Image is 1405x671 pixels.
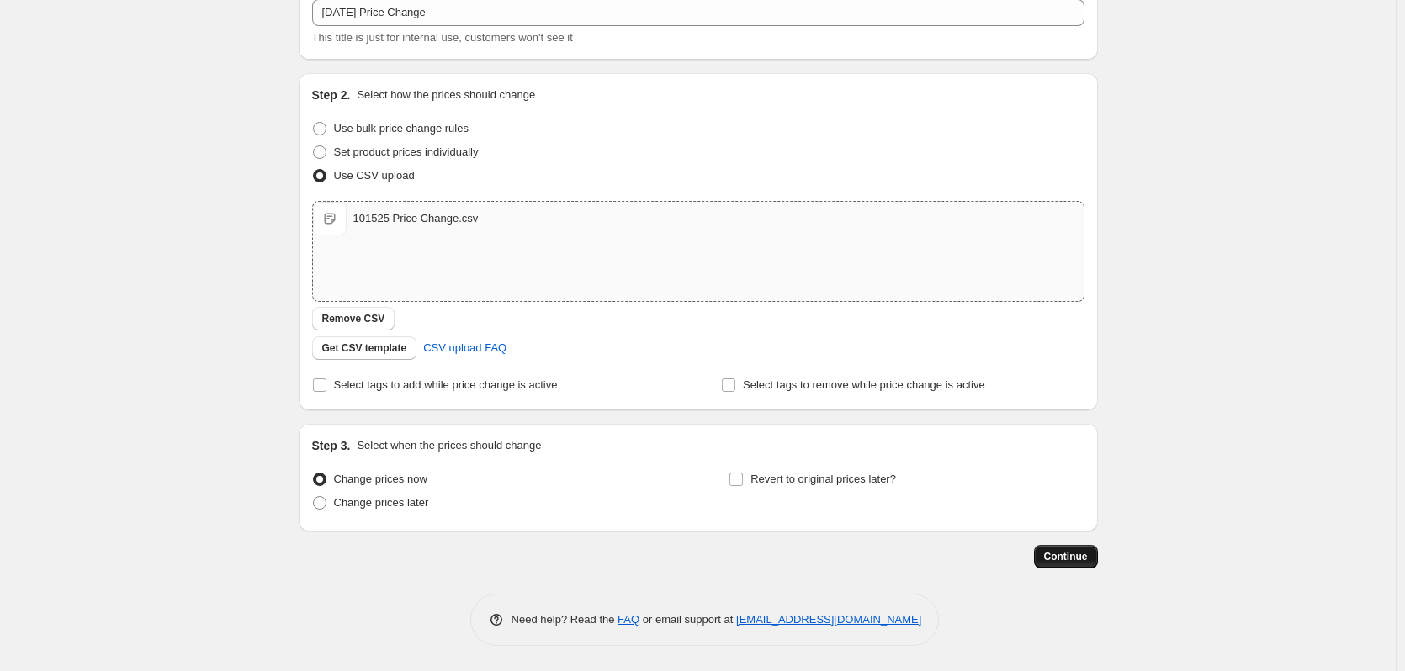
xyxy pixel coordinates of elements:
a: [EMAIL_ADDRESS][DOMAIN_NAME] [736,613,921,626]
p: Select how the prices should change [357,87,535,103]
span: Select tags to remove while price change is active [743,378,985,391]
span: Select tags to add while price change is active [334,378,558,391]
a: CSV upload FAQ [413,335,517,362]
h2: Step 3. [312,437,351,454]
span: Use CSV upload [334,169,415,182]
button: Remove CSV [312,307,395,330]
span: Continue [1044,550,1088,563]
span: Change prices later [334,496,429,509]
span: Remove CSV [322,312,385,325]
button: Get CSV template [312,336,417,360]
span: Revert to original prices later? [750,473,896,485]
h2: Step 2. [312,87,351,103]
span: This title is just for internal use, customers won't see it [312,31,573,44]
span: Change prices now [334,473,427,485]
button: Continue [1034,545,1098,568]
span: or email support at [639,613,736,626]
a: FAQ [618,613,639,626]
span: Get CSV template [322,341,407,355]
div: 101525 Price Change.csv [353,210,479,227]
span: Need help? Read the [512,613,618,626]
span: Set product prices individually [334,145,479,158]
span: CSV upload FAQ [423,340,506,357]
p: Select when the prices should change [357,437,541,454]
span: Use bulk price change rules [334,122,469,135]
